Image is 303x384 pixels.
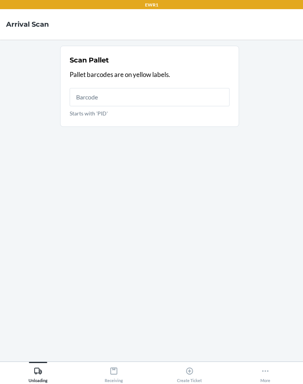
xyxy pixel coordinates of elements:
[29,364,48,383] div: Unloading
[177,364,202,383] div: Create Ticket
[105,364,123,383] div: Receiving
[151,362,227,383] button: Create Ticket
[6,19,49,29] h4: Arrival Scan
[70,88,230,106] input: Starts with 'PID'
[70,70,230,80] p: Pallet barcodes are on yellow labels.
[76,362,151,383] button: Receiving
[260,364,270,383] div: More
[145,2,158,8] p: EWR1
[70,109,230,117] p: Starts with 'PID'
[70,55,109,65] h2: Scan Pallet
[227,362,303,383] button: More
